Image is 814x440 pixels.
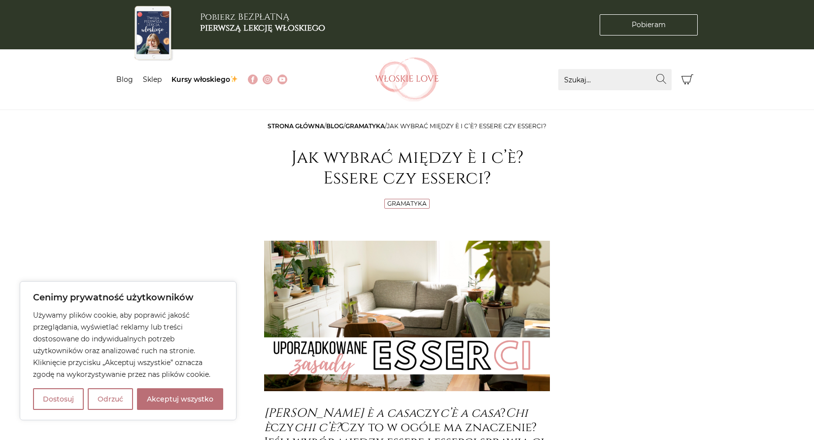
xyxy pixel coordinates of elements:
span: / / / [268,122,546,130]
a: Gramatyka [345,122,385,130]
a: Gramatyka [387,200,427,207]
a: Pobieram [600,14,698,36]
a: Blog [326,122,343,130]
button: Odrzuć [88,388,133,410]
h3: Pobierz BEZPŁATNĄ [200,12,325,33]
button: Akceptuj wszystko [137,388,223,410]
button: Koszyk [677,69,698,90]
span: Jak wybrać między è i c’è? Essere czy esserci? [387,122,546,130]
a: Sklep [143,75,162,84]
input: Szukaj... [558,69,672,90]
a: Kursy włoskiego [171,75,238,84]
a: Blog [116,75,133,84]
img: ✨ [231,75,237,82]
em: c’è a casa [440,405,501,421]
p: Cenimy prywatność użytkowników [33,292,223,303]
a: Strona główna [268,122,324,130]
span: Pobieram [632,20,666,30]
p: Używamy plików cookie, aby poprawić jakość przeglądania, wyświetlać reklamy lub treści dostosowan... [33,309,223,380]
h1: Jak wybrać między è i c’è? Essere czy esserci? [264,147,550,189]
em: Chi è [264,405,528,436]
b: pierwszą lekcję włoskiego [200,22,325,34]
em: chi c’è? [294,419,340,436]
button: Dostosuj [33,388,84,410]
img: Włoskielove [375,57,439,102]
em: [PERSON_NAME] è a casa [264,405,416,421]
